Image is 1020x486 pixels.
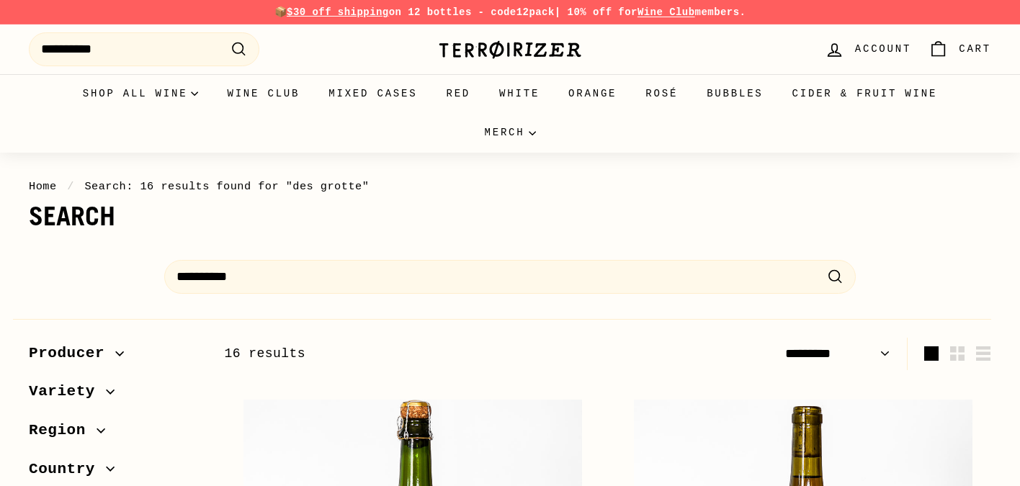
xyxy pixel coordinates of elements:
button: Producer [29,338,202,377]
a: Red [431,74,485,113]
span: Region [29,418,97,443]
a: Cart [920,28,1000,71]
a: Wine Club [637,6,695,18]
h1: Search [29,202,991,231]
a: Mixed Cases [314,74,431,113]
summary: Shop all wine [68,74,213,113]
strong: 12pack [516,6,555,18]
span: Producer [29,341,115,366]
a: Bubbles [692,74,777,113]
nav: breadcrumbs [29,178,991,195]
span: Search: 16 results found for "des grotte" [84,180,369,193]
a: Orange [554,74,631,113]
div: 16 results [225,343,608,364]
a: White [485,74,554,113]
a: Cider & Fruit Wine [778,74,952,113]
a: Home [29,180,57,193]
span: Country [29,457,106,482]
p: 📦 on 12 bottles - code | 10% off for members. [29,4,991,20]
button: Variety [29,376,202,415]
span: $30 off shipping [287,6,389,18]
a: Rosé [631,74,692,113]
a: Account [816,28,920,71]
span: Variety [29,379,106,404]
button: Region [29,415,202,454]
span: Cart [959,41,991,57]
summary: Merch [470,113,550,152]
a: Wine Club [212,74,314,113]
span: / [63,180,78,193]
span: Account [855,41,911,57]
